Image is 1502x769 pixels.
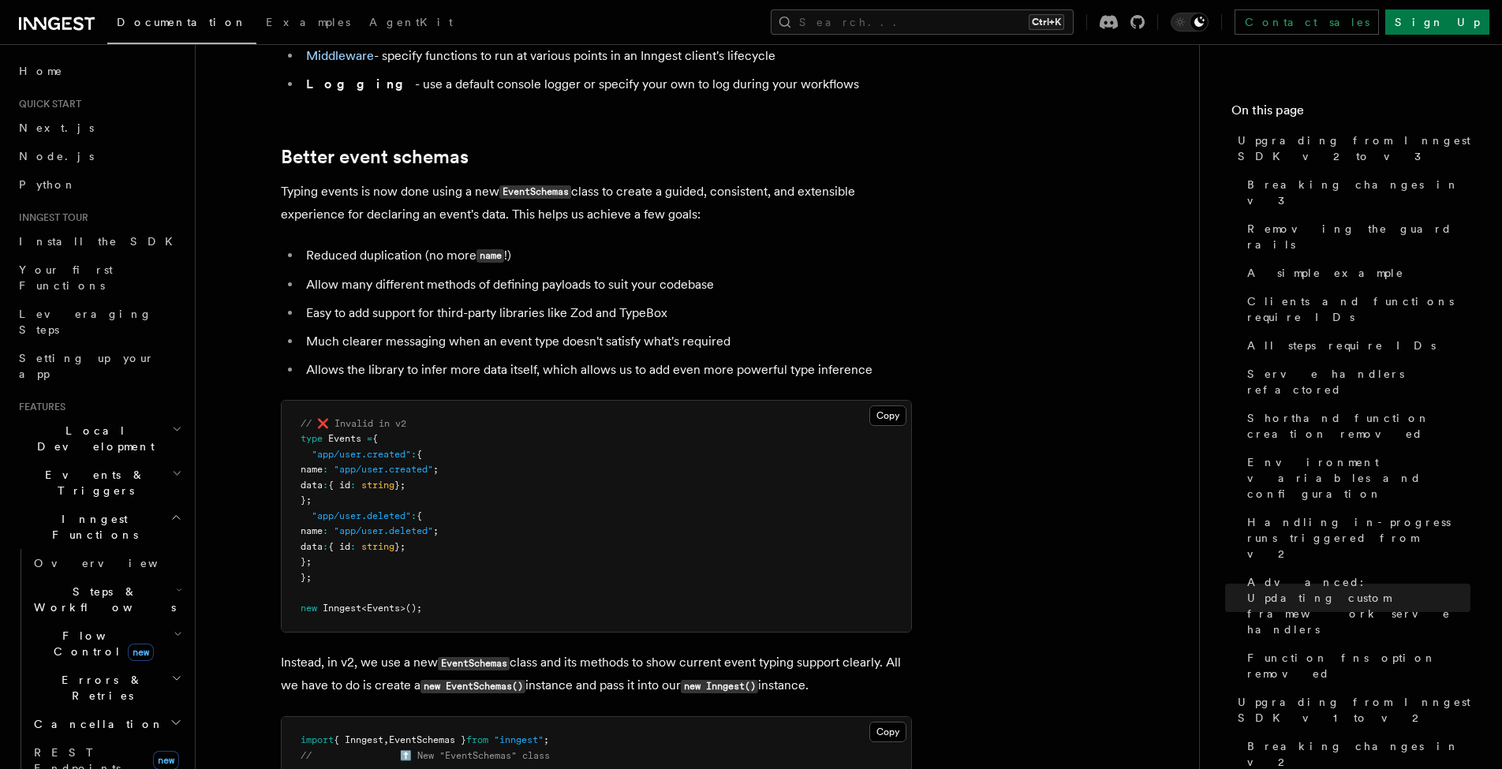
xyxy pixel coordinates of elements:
a: Clients and functions require IDs [1241,287,1470,331]
span: Cancellation [28,716,164,732]
li: - specify functions to run at various points in an Inngest client's lifecycle [301,45,912,67]
span: string [361,541,394,552]
button: Steps & Workflows [28,577,185,622]
span: Advanced: Updating custom framework serve handlers [1247,574,1470,637]
span: Quick start [13,98,81,110]
code: name [476,249,504,263]
span: Upgrading from Inngest SDK v1 to v2 [1238,694,1470,726]
a: Function fns option removed [1241,644,1470,688]
a: Handling in-progress runs triggered from v2 [1241,508,1470,568]
button: Events & Triggers [13,461,185,505]
span: Setting up your app [19,352,155,380]
button: Flow Controlnew [28,622,185,666]
span: < [361,603,367,614]
span: Breaking changes in v3 [1247,177,1470,208]
a: Node.js [13,142,185,170]
span: data [301,480,323,491]
a: Contact sales [1235,9,1379,35]
span: { [417,510,422,521]
span: "app/user.created" [312,449,411,460]
span: Errors & Retries [28,672,171,704]
span: Python [19,178,77,191]
a: Home [13,57,185,85]
span: Examples [266,16,350,28]
a: Next.js [13,114,185,142]
span: { id [328,541,350,552]
a: Better event schemas [281,146,469,168]
span: // ❌ Invalid in v2 [301,418,406,429]
span: data [301,541,323,552]
li: Allow many different methods of defining payloads to suit your codebase [301,274,912,296]
a: A simple example [1241,259,1470,287]
span: , [383,734,389,745]
a: Upgrading from Inngest SDK v2 to v3 [1231,126,1470,170]
span: { Inngest [334,734,383,745]
a: Advanced: Updating custom framework serve handlers [1241,568,1470,644]
span: : [323,541,328,552]
span: "app/user.deleted" [312,510,411,521]
span: : [350,480,356,491]
a: Python [13,170,185,199]
code: new Inngest() [681,680,758,693]
a: Sign Up [1385,9,1489,35]
p: Instead, in v2, we use a new class and its methods to show current event typing support clearly. ... [281,651,912,697]
span: Inngest Functions [13,511,170,543]
p: Typing events is now done using a new class to create a guided, consistent, and extensible experi... [281,181,912,226]
li: Reduced duplication (no more !) [301,245,912,267]
span: string [361,480,394,491]
span: Environment variables and configuration [1247,454,1470,502]
a: Shorthand function creation removed [1241,404,1470,448]
span: from [466,734,488,745]
span: { [372,433,378,444]
a: Upgrading from Inngest SDK v1 to v2 [1231,688,1470,732]
span: All steps require IDs [1247,338,1436,353]
span: Removing the guard rails [1247,221,1470,252]
a: Setting up your app [13,344,185,388]
li: Much clearer messaging when an event type doesn't satisfy what's required [301,330,912,353]
strong: Logging [306,77,415,91]
span: Shorthand function creation removed [1247,410,1470,442]
span: : [411,510,417,521]
span: }; [394,541,405,552]
a: Leveraging Steps [13,300,185,344]
button: Errors & Retries [28,666,185,710]
a: Overview [28,549,185,577]
code: new EventSchemas() [420,680,525,693]
span: Next.js [19,121,94,134]
span: EventSchemas } [389,734,466,745]
span: new [301,603,317,614]
span: Flow Control [28,628,174,659]
a: All steps require IDs [1241,331,1470,360]
span: import [301,734,334,745]
a: Documentation [107,5,256,44]
a: AgentKit [360,5,462,43]
span: Upgrading from Inngest SDK v2 to v3 [1238,133,1470,164]
span: Function fns option removed [1247,650,1470,681]
span: // ⬆️ New "EventSchemas" class [301,750,550,761]
span: : [323,525,328,536]
span: : [323,464,328,475]
span: }; [301,572,312,583]
a: Your first Functions [13,256,185,300]
span: Home [19,63,63,79]
span: ; [433,525,439,536]
a: Breaking changes in v3 [1241,170,1470,215]
span: Your first Functions [19,263,113,292]
span: AgentKit [369,16,453,28]
span: Events [367,603,400,614]
span: { [417,449,422,460]
span: = [367,433,372,444]
span: Documentation [117,16,247,28]
button: Toggle dark mode [1171,13,1209,32]
span: Inngest tour [13,211,88,224]
a: Removing the guard rails [1241,215,1470,259]
span: : [411,449,417,460]
button: Search...Ctrl+K [771,9,1074,35]
span: name [301,525,323,536]
kbd: Ctrl+K [1029,14,1064,30]
span: : [323,480,328,491]
span: type [301,433,323,444]
a: Middleware [306,48,374,63]
code: EventSchemas [438,657,510,670]
span: Events [328,433,361,444]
